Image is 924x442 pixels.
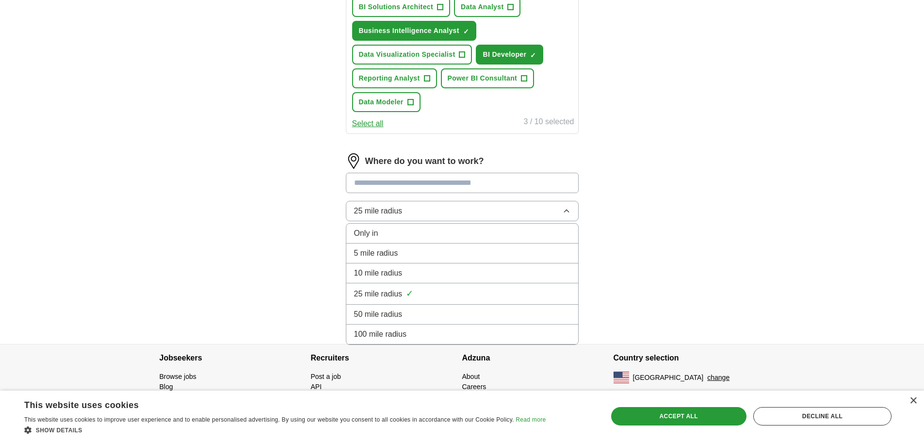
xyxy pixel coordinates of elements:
span: Data Analyst [461,2,504,12]
div: 3 / 10 selected [523,116,574,130]
button: Data Visualization Specialist [352,45,472,65]
div: Accept all [611,407,746,426]
span: 5 mile radius [354,247,398,259]
span: [GEOGRAPHIC_DATA] [633,373,704,383]
a: About [462,373,480,380]
span: BI Solutions Architect [359,2,433,12]
span: 50 mile radius [354,309,403,320]
button: Data Modeler [352,92,421,112]
a: Careers [462,383,486,391]
label: Where do you want to work? [365,155,484,168]
button: change [707,373,729,383]
span: Reporting Analyst [359,73,420,83]
button: Select all [352,118,384,130]
a: Post a job [311,373,341,380]
span: Data Modeler [359,97,404,107]
a: Blog [160,383,173,391]
img: location.png [346,153,361,169]
span: ✓ [530,51,536,59]
a: API [311,383,322,391]
button: Power BI Consultant [441,68,535,88]
h4: Country selection [614,344,765,372]
button: Reporting Analyst [352,68,437,88]
button: 25 mile radius [346,201,579,221]
span: This website uses cookies to improve user experience and to enable personalised advertising. By u... [24,416,514,423]
span: Data Visualization Specialist [359,49,455,60]
button: BI Developer✓ [476,45,543,65]
span: Power BI Consultant [448,73,518,83]
button: Business Intelligence Analyst✓ [352,21,476,41]
a: Read more, opens a new window [516,416,546,423]
span: ✓ [406,287,413,300]
div: Close [909,397,917,405]
span: 100 mile radius [354,328,407,340]
span: 10 mile radius [354,267,403,279]
span: ✓ [463,28,469,35]
div: Show details [24,425,546,435]
img: US flag [614,372,629,383]
a: Browse jobs [160,373,196,380]
span: BI Developer [483,49,526,60]
div: This website uses cookies [24,396,521,411]
div: Decline all [753,407,892,426]
span: 25 mile radius [354,205,403,217]
span: Show details [36,427,82,434]
span: 25 mile radius [354,288,403,300]
span: Business Intelligence Analyst [359,26,459,36]
span: Only in [354,228,378,239]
